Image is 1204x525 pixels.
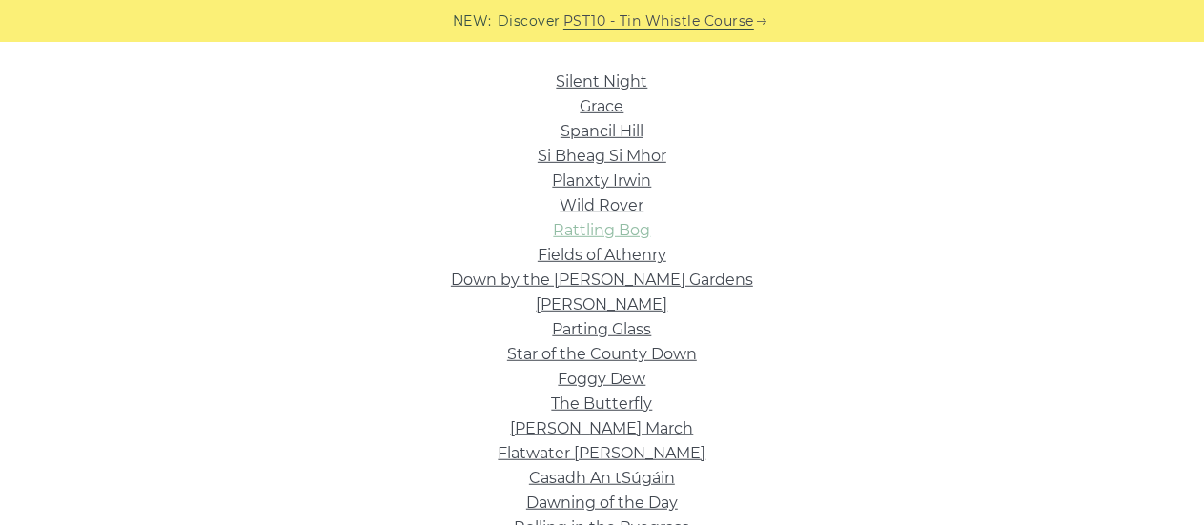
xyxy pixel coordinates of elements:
[498,10,561,32] span: Discover
[538,147,666,165] a: Si­ Bheag Si­ Mhor
[559,370,646,388] a: Foggy Dew
[453,10,492,32] span: NEW:
[538,246,666,264] a: Fields of Athenry
[537,295,668,313] a: [PERSON_NAME]
[553,172,652,190] a: Planxty Irwin
[529,469,675,487] a: Casadh An tSúgáin
[552,394,653,413] a: The Butterfly
[581,97,624,115] a: Grace
[553,320,652,338] a: Parting Glass
[511,419,694,437] a: [PERSON_NAME] March
[507,345,697,363] a: Star of the County Down
[499,444,706,462] a: Flatwater [PERSON_NAME]
[561,122,643,140] a: Spancil Hill
[451,271,753,289] a: Down by the [PERSON_NAME] Gardens
[554,221,651,239] a: Rattling Bog
[557,72,648,91] a: Silent Night
[563,10,754,32] a: PST10 - Tin Whistle Course
[526,494,678,512] a: Dawning of the Day
[561,196,644,214] a: Wild Rover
